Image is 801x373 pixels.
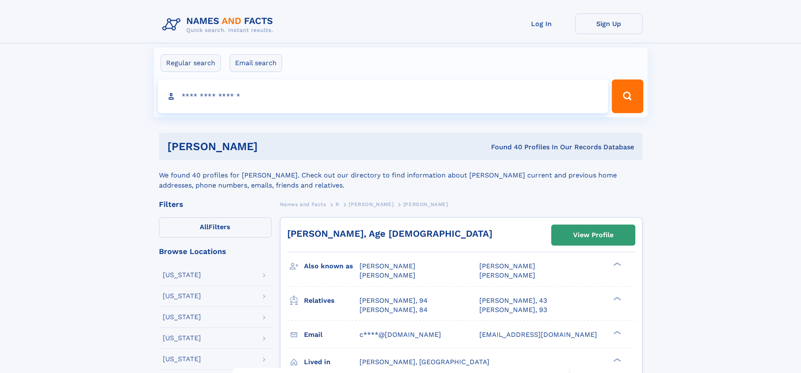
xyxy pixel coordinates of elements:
[349,199,394,209] a: [PERSON_NAME]
[304,294,360,308] h3: Relatives
[230,54,282,72] label: Email search
[158,79,608,113] input: search input
[159,217,272,238] label: Filters
[336,201,339,207] span: R
[360,262,415,270] span: [PERSON_NAME]
[159,201,272,208] div: Filters
[575,13,642,34] a: Sign Up
[479,271,535,279] span: [PERSON_NAME]
[163,314,201,320] div: [US_STATE]
[336,199,339,209] a: R
[360,296,428,305] a: [PERSON_NAME], 94
[479,331,597,339] span: [EMAIL_ADDRESS][DOMAIN_NAME]
[159,160,642,190] div: We found 40 profiles for [PERSON_NAME]. Check out our directory to find information about [PERSON...
[612,79,643,113] button: Search Button
[200,223,209,231] span: All
[163,272,201,278] div: [US_STATE]
[163,356,201,362] div: [US_STATE]
[304,328,360,342] h3: Email
[287,228,492,239] a: [PERSON_NAME], Age [DEMOGRAPHIC_DATA]
[508,13,575,34] a: Log In
[611,357,621,362] div: ❯
[304,259,360,273] h3: Also known as
[163,293,201,299] div: [US_STATE]
[552,225,635,245] a: View Profile
[167,141,375,152] h1: [PERSON_NAME]
[163,335,201,341] div: [US_STATE]
[360,358,489,366] span: [PERSON_NAME], [GEOGRAPHIC_DATA]
[611,262,621,267] div: ❯
[360,305,428,315] a: [PERSON_NAME], 84
[159,13,280,36] img: Logo Names and Facts
[304,355,360,369] h3: Lived in
[479,262,535,270] span: [PERSON_NAME]
[611,296,621,301] div: ❯
[360,271,415,279] span: [PERSON_NAME]
[161,54,221,72] label: Regular search
[479,296,547,305] a: [PERSON_NAME], 43
[611,330,621,335] div: ❯
[374,143,634,152] div: Found 40 Profiles In Our Records Database
[403,201,448,207] span: [PERSON_NAME]
[280,199,326,209] a: Names and Facts
[159,248,272,255] div: Browse Locations
[349,201,394,207] span: [PERSON_NAME]
[573,225,613,245] div: View Profile
[479,305,547,315] a: [PERSON_NAME], 93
